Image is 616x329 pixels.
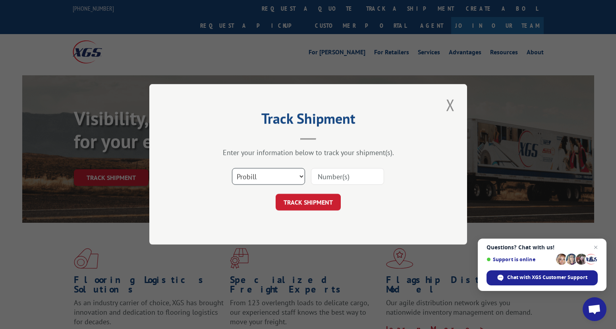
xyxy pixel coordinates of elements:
span: Support is online [487,256,553,262]
input: Number(s) [311,168,384,185]
span: Questions? Chat with us! [487,244,598,251]
span: Chat with XGS Customer Support [507,274,587,281]
a: Open chat [583,297,606,321]
h2: Track Shipment [189,113,427,128]
span: Chat with XGS Customer Support [487,270,598,285]
button: Close modal [444,94,457,116]
div: Enter your information below to track your shipment(s). [189,148,427,157]
button: TRACK SHIPMENT [276,194,341,211]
